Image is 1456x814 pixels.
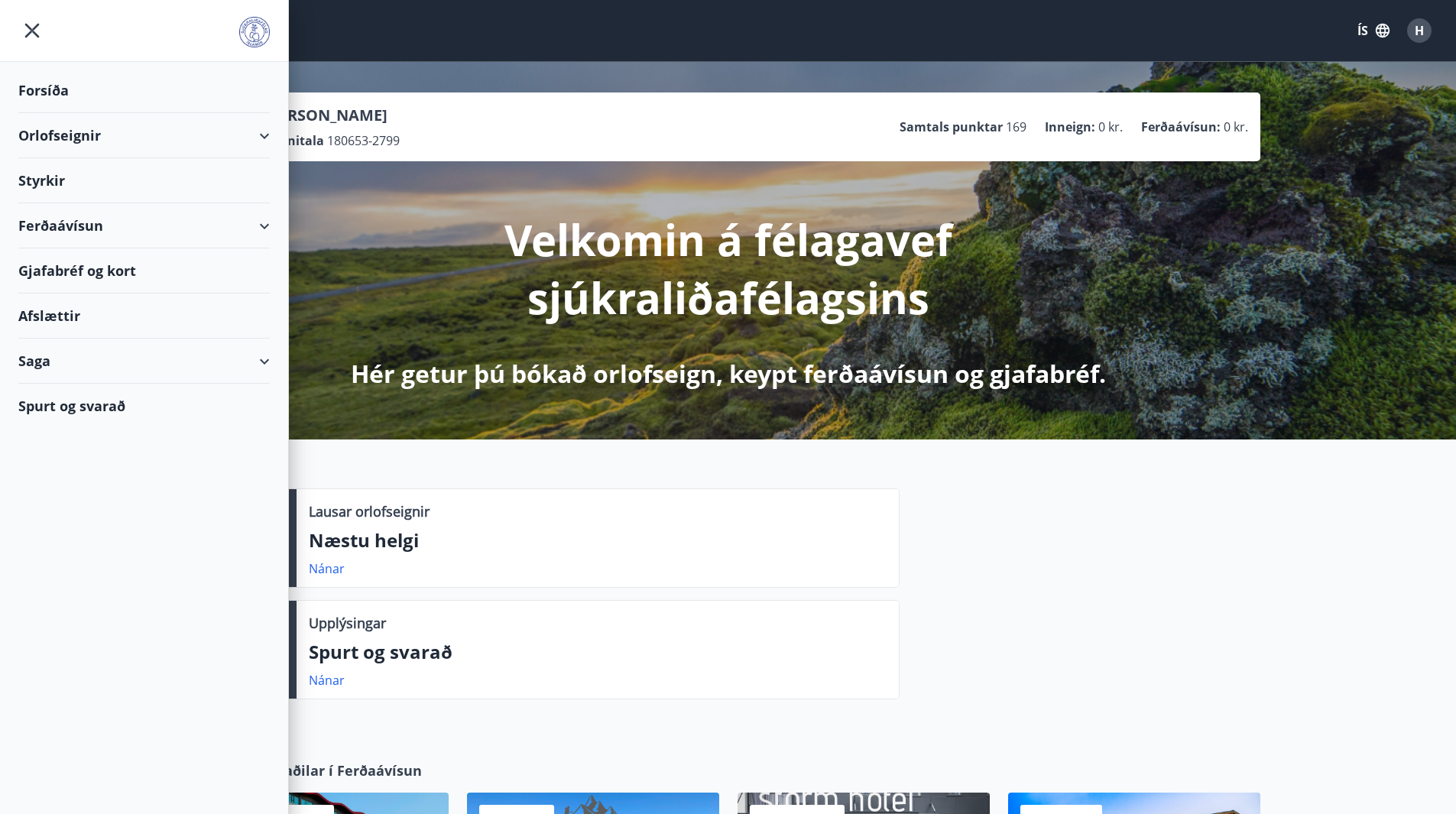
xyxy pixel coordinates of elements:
[239,17,270,47] img: union_logo
[309,672,345,689] a: Nánar
[215,760,422,780] span: Samstarfsaðilar í Ferðaávísun
[264,105,400,126] p: [PERSON_NAME]
[309,560,345,577] a: Nánar
[327,132,400,149] span: 180653-2799
[351,357,1106,391] p: Hér getur þú bókað orlofseign, keypt ferðaávísun og gjafabréf.
[900,118,1003,135] p: Samtals punktar
[1401,12,1438,49] button: H
[18,68,270,113] div: Forsíða
[18,339,270,384] div: Saga
[1415,22,1424,39] span: H
[18,158,270,203] div: Styrkir
[18,17,46,44] button: menu
[18,248,270,293] div: Gjafabréf og kort
[1349,17,1398,44] button: ÍS
[1224,118,1248,135] span: 0 kr.
[18,384,270,428] div: Spurt og svarað
[18,203,270,248] div: Ferðaávísun
[309,639,887,665] p: Spurt og svarað
[18,293,270,339] div: Afslættir
[309,527,887,553] p: Næstu helgi
[264,132,324,149] p: Kennitala
[1141,118,1221,135] p: Ferðaávísun :
[325,210,1132,326] p: Velkomin á félagavef sjúkraliðafélagsins
[1006,118,1026,135] span: 169
[1045,118,1095,135] p: Inneign :
[18,113,270,158] div: Orlofseignir
[309,501,430,521] p: Lausar orlofseignir
[1098,118,1123,135] span: 0 kr.
[309,613,386,633] p: Upplýsingar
